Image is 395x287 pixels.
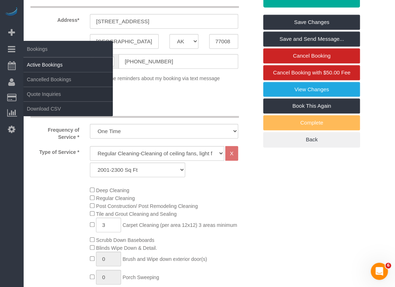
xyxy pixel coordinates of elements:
[23,57,113,116] ul: Bookings
[263,82,360,97] a: View Changes
[96,203,198,209] span: Post Construction/ Post Remodeling Cleaning
[122,256,207,262] span: Brush and Wipe down exterior door(s)
[119,54,238,69] input: Phone*
[263,31,360,47] a: Save and Send Message...
[96,237,154,243] span: Scrubb Down Baseboards
[23,72,113,87] a: Cancelled Bookings
[23,87,113,101] a: Quote Inquiries
[263,132,360,147] a: Back
[371,263,388,280] iframe: Intercom live chat
[96,245,157,251] span: Blinds Wipe Down & Detail.
[209,34,238,49] input: Zip Code*
[263,48,360,63] a: Cancel Booking
[96,211,177,217] span: Tile and Grout Cleaning and Sealing
[96,188,129,193] span: Deep Cleaning
[385,263,391,268] span: 6
[96,76,220,81] span: Send me reminders about my booking via text message
[25,124,85,141] label: Frequency of Service *
[273,69,350,76] span: Cancel Booking with $50.00 Fee
[263,65,360,80] a: Cancel Booking with $50.00 Fee
[4,7,19,17] img: Automaid Logo
[23,58,113,72] a: Active Bookings
[23,102,113,116] a: Download CSV
[23,41,113,57] span: Bookings
[90,34,159,49] input: City*
[25,14,85,24] label: Address*
[96,195,135,201] span: Regular Cleaning
[30,102,239,118] legend: What
[25,146,85,156] label: Type of Service *
[122,274,159,280] span: Porch Sweeping
[263,98,360,113] a: Book This Again
[263,15,360,30] a: Save Changes
[122,222,237,228] span: Carpet Cleaning (per area 12x12) 3 areas minimum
